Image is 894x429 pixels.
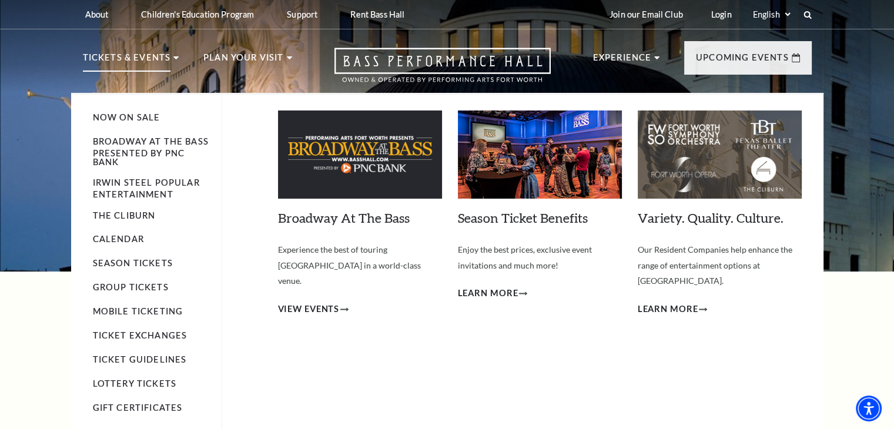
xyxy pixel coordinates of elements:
[458,210,588,226] a: Season Ticket Benefits
[593,51,652,72] p: Experience
[751,9,792,20] select: Select:
[292,48,593,93] a: Open this option
[638,110,802,199] img: Variety. Quality. Culture.
[458,110,622,199] img: Season Ticket Benefits
[638,302,698,317] span: Learn More
[458,242,622,273] p: Enjoy the best prices, exclusive event invitations and much more!
[85,9,109,19] p: About
[458,286,518,301] span: Learn More
[458,286,528,301] a: Learn More Season Ticket Benefits
[638,302,708,317] a: Learn More Variety. Quality. Culture.
[638,242,802,289] p: Our Resident Companies help enhance the range of entertainment options at [GEOGRAPHIC_DATA].
[203,51,284,72] p: Plan Your Visit
[278,302,340,317] span: View Events
[93,354,187,364] a: Ticket Guidelines
[856,396,882,421] div: Accessibility Menu
[93,306,183,316] a: Mobile Ticketing
[93,234,144,244] a: Calendar
[278,302,349,317] a: View Events
[93,177,200,199] a: Irwin Steel Popular Entertainment
[83,51,171,72] p: Tickets & Events
[93,258,173,268] a: Season Tickets
[278,242,442,289] p: Experience the best of touring [GEOGRAPHIC_DATA] in a world-class venue.
[278,210,410,226] a: Broadway At The Bass
[287,9,317,19] p: Support
[93,210,156,220] a: The Cliburn
[93,282,169,292] a: Group Tickets
[638,210,783,226] a: Variety. Quality. Culture.
[696,51,789,72] p: Upcoming Events
[278,110,442,199] img: Broadway At The Bass
[93,403,183,413] a: Gift Certificates
[93,112,160,122] a: Now On Sale
[93,136,209,166] a: Broadway At The Bass presented by PNC Bank
[141,9,254,19] p: Children's Education Program
[350,9,404,19] p: Rent Bass Hall
[93,378,177,388] a: Lottery Tickets
[93,330,187,340] a: Ticket Exchanges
